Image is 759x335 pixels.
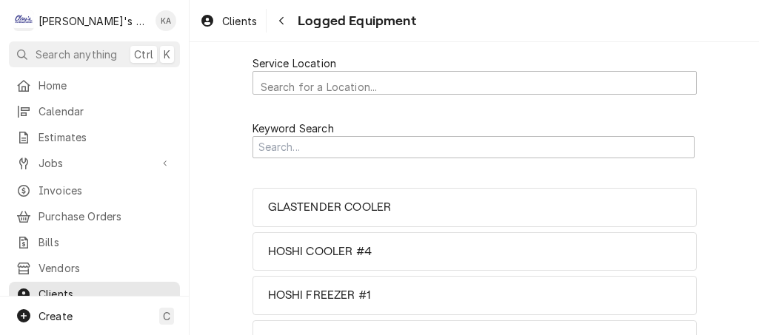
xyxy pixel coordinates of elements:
[268,200,392,214] h3: GLASTENDER COOLER
[9,41,180,67] button: Search anythingCtrlK
[13,10,34,31] div: C
[253,189,696,226] div: Accordion Header
[39,183,173,198] span: Invoices
[36,47,117,62] span: Search anything
[253,233,696,271] button: Accordion Details Expand Trigger
[253,121,697,136] label: Keyword Search
[194,9,263,33] a: Clients
[39,129,173,145] span: Estimates
[268,288,371,302] h3: HOSHI FREEZER #1
[39,260,173,276] span: Vendors
[270,9,293,33] button: Navigate back
[253,136,697,159] div: Search Mechanism
[156,10,176,31] div: KA
[253,277,696,314] div: Accordion Header
[39,13,147,29] div: [PERSON_NAME]'s Refrigeration
[253,276,697,315] div: HOSHI FREEZER #1
[9,73,180,98] a: Home
[156,10,176,31] div: Korey Austin's Avatar
[9,99,180,123] a: Calendar
[163,308,170,324] span: C
[9,204,180,229] a: Purchase Orders
[9,125,180,149] a: Estimates
[39,78,173,93] span: Home
[268,245,372,259] h3: HOSHI COOLER #4
[134,47,153,62] span: Ctrl
[253,55,337,71] label: Service Location
[9,178,180,203] a: Invoices
[9,256,180,280] a: Vendors
[253,107,697,172] div: Card Filter Mechanisms
[222,13,257,29] span: Clients
[253,55,697,95] div: Service Location
[9,151,180,175] a: Go to Jobs
[13,10,34,31] div: Clay's Refrigeration's Avatar
[253,232,697,271] div: HOSHI COOLER #4
[164,47,170,62] span: K
[253,188,697,227] div: GLASTENDER COOLER
[9,230,180,254] a: Bills
[39,234,173,250] span: Bills
[293,11,416,31] span: Logged Equipment
[253,277,696,314] button: Accordion Details Expand Trigger
[39,310,73,322] span: Create
[39,155,150,171] span: Jobs
[253,233,696,271] div: Accordion Header
[39,209,173,224] span: Purchase Orders
[39,286,173,302] span: Clients
[9,282,180,306] a: Clients
[253,136,695,159] input: Search...
[253,189,696,226] button: Accordion Details Expand Trigger
[39,104,173,119] span: Calendar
